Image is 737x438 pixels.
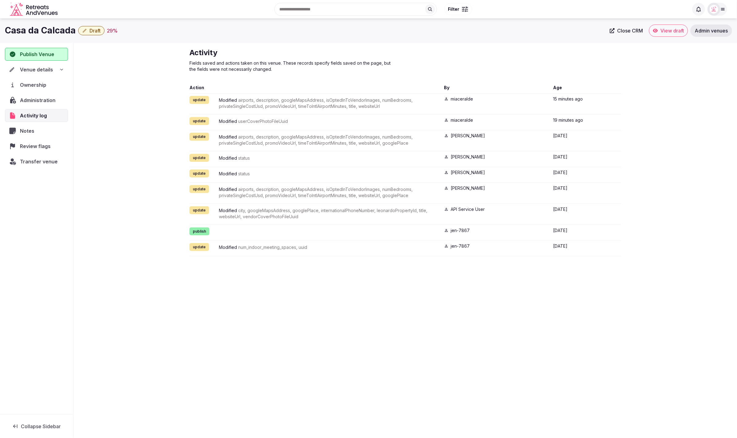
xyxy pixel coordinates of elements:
[20,81,49,89] span: Ownership
[5,155,68,168] button: Transfer venue
[21,423,61,429] span: Collapse Sidebar
[710,5,718,13] img: miaceralde
[10,2,59,16] svg: Retreats and Venues company logo
[617,28,643,34] span: Close CRM
[695,28,728,34] span: Admin venues
[5,420,68,433] button: Collapse Sidebar
[448,6,460,12] span: Filter
[78,26,105,35] button: Draft
[20,158,58,165] span: Transfer venue
[20,97,58,104] span: Administration
[649,25,688,37] a: View draft
[107,27,118,34] button: 29%
[20,112,49,119] span: Activity log
[444,3,472,15] button: Filter
[10,2,59,16] a: Visit the homepage
[606,25,647,37] a: Close CRM
[5,94,68,107] a: Administration
[5,48,68,61] button: Publish Venue
[20,127,37,135] span: Notes
[20,51,54,58] span: Publish Venue
[5,124,68,137] a: Notes
[5,25,76,36] h1: Casa da Calcada
[660,28,684,34] span: View draft
[5,140,68,153] a: Review flags
[5,78,68,91] a: Ownership
[5,109,68,122] a: Activity log
[20,66,53,73] span: Venue details
[90,28,101,34] span: Draft
[690,25,732,37] a: Admin venues
[20,143,53,150] span: Review flags
[107,27,118,34] div: 29 %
